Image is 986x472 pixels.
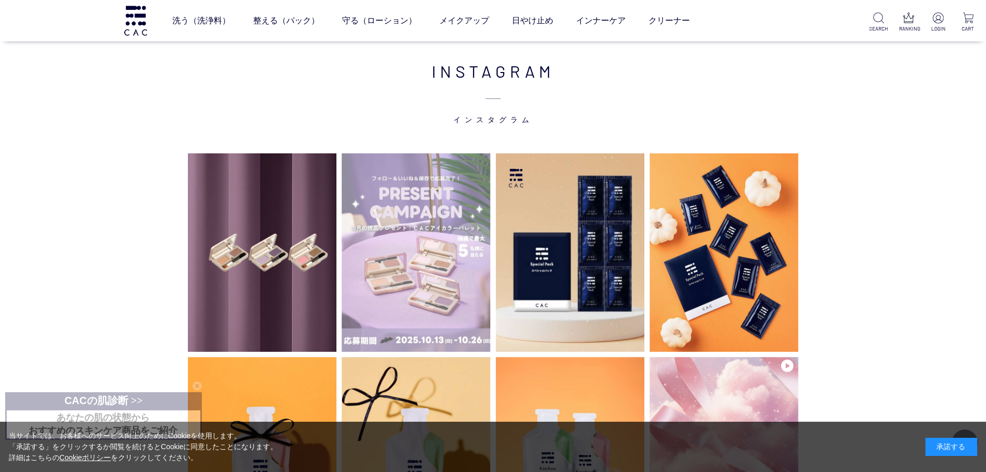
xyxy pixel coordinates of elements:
[929,25,948,33] p: LOGIN
[650,153,799,352] img: Photo by cac_cosme.official
[899,12,918,33] a: RANKING
[899,25,918,33] p: RANKING
[576,6,626,35] a: インナーケア
[342,6,417,35] a: 守る（ローション）
[253,6,319,35] a: 整える（パック）
[183,59,804,125] h2: INSTAGRAM
[496,153,645,352] img: Photo by cac_cosme.official
[959,12,978,33] a: CART
[869,25,888,33] p: SEARCH
[929,12,948,33] a: LOGIN
[512,6,553,35] a: 日やけ止め
[439,6,489,35] a: メイクアップ
[959,25,978,33] p: CART
[649,6,690,35] a: クリーナー
[342,153,491,352] img: Photo by cac_cosme.official
[123,6,149,35] img: logo
[925,438,977,456] div: 承諾する
[9,431,278,463] div: 当サイトでは、お客様へのサービス向上のためにCookieを使用します。 「承諾する」をクリックするか閲覧を続けるとCookieに同意したことになります。 詳細はこちらの をクリックしてください。
[172,6,230,35] a: 洗う（洗浄料）
[183,83,804,125] span: インスタグラム
[869,12,888,33] a: SEARCH
[60,453,111,462] a: Cookieポリシー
